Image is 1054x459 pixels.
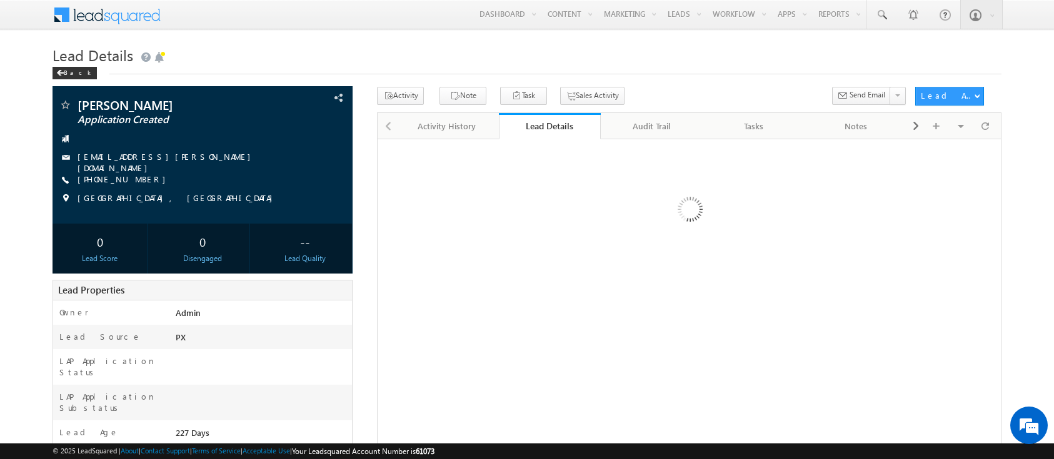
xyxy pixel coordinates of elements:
[499,113,601,139] a: Lead Details
[832,87,891,105] button: Send Email
[406,119,488,134] div: Activity History
[59,307,89,318] label: Owner
[58,284,124,296] span: Lead Properties
[56,253,144,264] div: Lead Score
[243,447,290,455] a: Acceptable Use
[815,119,896,134] div: Notes
[439,87,486,105] button: Note
[59,427,119,438] label: Lead Age
[141,447,190,455] a: Contact Support
[121,447,139,455] a: About
[158,230,246,253] div: 0
[56,230,144,253] div: 0
[59,355,161,378] label: LAP Application Status
[261,230,349,253] div: --
[53,45,133,65] span: Lead Details
[915,87,984,106] button: Lead Actions
[261,253,349,264] div: Lead Quality
[508,120,592,132] div: Lead Details
[78,114,264,126] span: Application Created
[921,90,974,101] div: Lead Actions
[192,447,241,455] a: Terms of Service
[53,445,434,457] span: © 2025 LeadSquared | | | | |
[173,331,352,348] div: PX
[53,67,97,79] div: Back
[59,391,161,413] label: LAP Application Substatus
[78,192,279,205] span: [GEOGRAPHIC_DATA], [GEOGRAPHIC_DATA]
[560,87,625,105] button: Sales Activity
[396,113,499,139] a: Activity History
[173,427,352,444] div: 227 Days
[703,113,806,139] a: Tasks
[601,113,703,139] a: Audit Trail
[377,87,424,105] button: Activity
[53,66,103,77] a: Back
[416,447,434,456] span: 61073
[611,119,692,134] div: Audit Trail
[176,307,201,318] span: Admin
[713,119,795,134] div: Tasks
[78,174,172,186] span: [PHONE_NUMBER]
[292,447,434,456] span: Your Leadsquared Account Number is
[78,99,264,111] span: [PERSON_NAME]
[59,331,141,342] label: Lead Source
[625,147,754,276] img: Loading...
[158,253,246,264] div: Disengaged
[805,113,908,139] a: Notes
[78,151,257,173] a: [EMAIL_ADDRESS][PERSON_NAME][DOMAIN_NAME]
[850,89,885,101] span: Send Email
[500,87,547,105] button: Task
